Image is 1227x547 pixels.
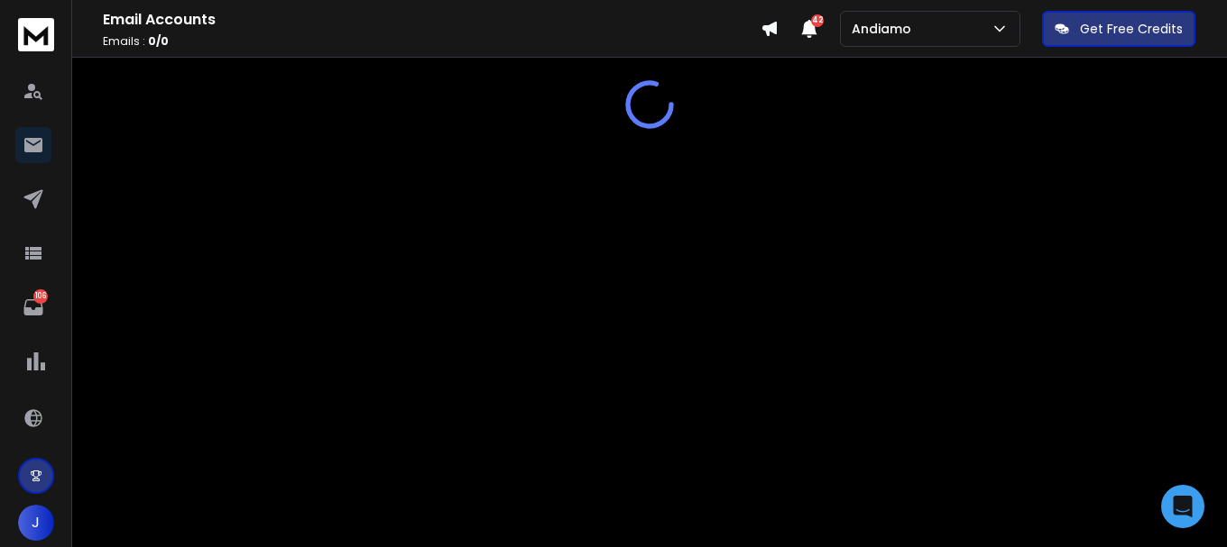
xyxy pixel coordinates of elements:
button: Get Free Credits [1042,11,1195,47]
span: 42 [811,14,824,27]
a: 106 [15,289,51,325]
button: J [18,505,54,541]
span: 0 / 0 [148,33,169,49]
div: Open Intercom Messenger [1161,485,1204,528]
h1: Email Accounts [103,9,761,31]
p: Get Free Credits [1080,20,1183,38]
p: 106 [33,289,48,304]
p: Emails : [103,34,761,49]
img: logo [18,18,54,51]
p: Andiamo [852,20,918,38]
